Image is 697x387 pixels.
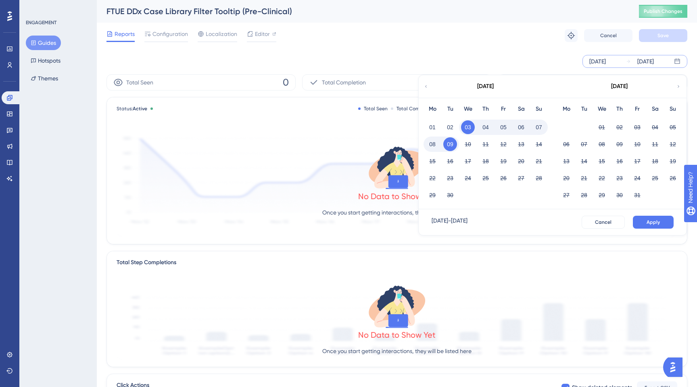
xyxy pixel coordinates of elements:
button: Hotspots [26,53,65,68]
div: [DATE] [611,82,628,91]
div: FTUE DDx Case Library Filter Tooltip (Pre-Clinical) [106,6,619,17]
div: No Data to Show Yet [358,191,436,202]
button: 16 [613,154,626,168]
button: Apply [633,216,674,229]
span: 0 [283,76,289,89]
button: 23 [613,171,626,185]
div: Su [530,104,548,114]
span: Editor [255,29,270,39]
div: [DATE] [477,82,494,91]
button: 09 [443,137,457,151]
div: Th [477,104,495,114]
button: 17 [461,154,475,168]
button: 27 [514,171,528,185]
div: Sa [646,104,664,114]
button: 12 [666,137,680,151]
span: Total Completion [322,78,366,87]
div: Th [611,104,628,114]
button: 11 [648,137,662,151]
button: 17 [630,154,644,168]
button: 02 [613,120,626,134]
button: 29 [595,188,609,202]
button: 21 [532,154,546,168]
div: Fr [495,104,512,114]
div: No Data to Show Yet [358,329,436,341]
div: Sa [512,104,530,114]
button: 12 [497,137,510,151]
button: Save [639,29,687,42]
button: 08 [595,137,609,151]
button: 13 [514,137,528,151]
button: 27 [559,188,573,202]
div: Mo [424,104,441,114]
button: 01 [595,120,609,134]
button: 03 [461,120,475,134]
button: 20 [559,171,573,185]
button: Cancel [584,29,632,42]
button: 26 [497,171,510,185]
button: 06 [559,137,573,151]
div: We [459,104,477,114]
div: Total Step Completions [117,258,176,267]
span: Save [657,32,669,39]
button: Themes [26,71,63,86]
button: 18 [479,154,492,168]
button: 06 [514,120,528,134]
button: 09 [613,137,626,151]
div: Tu [575,104,593,114]
button: 25 [648,171,662,185]
button: 24 [461,171,475,185]
button: 26 [666,171,680,185]
button: 11 [479,137,492,151]
button: 21 [577,171,591,185]
div: ENGAGEMENT [26,19,56,26]
button: 10 [461,137,475,151]
button: 08 [426,137,439,151]
button: 20 [514,154,528,168]
button: 28 [577,188,591,202]
button: 30 [613,188,626,202]
div: We [593,104,611,114]
button: 07 [577,137,591,151]
button: 23 [443,171,457,185]
span: Localization [206,29,237,39]
button: 19 [497,154,510,168]
button: 25 [479,171,492,185]
iframe: UserGuiding AI Assistant Launcher [663,355,687,379]
div: Su [664,104,682,114]
div: [DATE] [589,57,606,66]
span: Reports [115,29,135,39]
button: Publish Changes [639,5,687,18]
div: Total Completion [391,105,436,112]
button: 14 [532,137,546,151]
span: Cancel [600,32,617,39]
span: Active [133,106,147,111]
span: Apply [647,219,660,225]
button: 05 [666,120,680,134]
button: 02 [443,120,457,134]
button: 31 [630,188,644,202]
div: [DATE] - [DATE] [432,216,467,229]
div: Mo [557,104,575,114]
button: 29 [426,188,439,202]
button: 22 [426,171,439,185]
span: Total Seen [126,78,153,87]
button: 28 [532,171,546,185]
button: 30 [443,188,457,202]
p: Once you start getting interactions, they will be listed here [322,346,472,356]
button: 14 [577,154,591,168]
button: 04 [479,120,492,134]
span: Configuration [152,29,188,39]
button: 10 [630,137,644,151]
span: Publish Changes [644,8,682,15]
button: 18 [648,154,662,168]
button: 03 [630,120,644,134]
span: Status: [117,105,147,112]
button: 05 [497,120,510,134]
button: 13 [559,154,573,168]
button: Guides [26,36,61,50]
div: Tu [441,104,459,114]
div: [DATE] [637,57,654,66]
button: 24 [630,171,644,185]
